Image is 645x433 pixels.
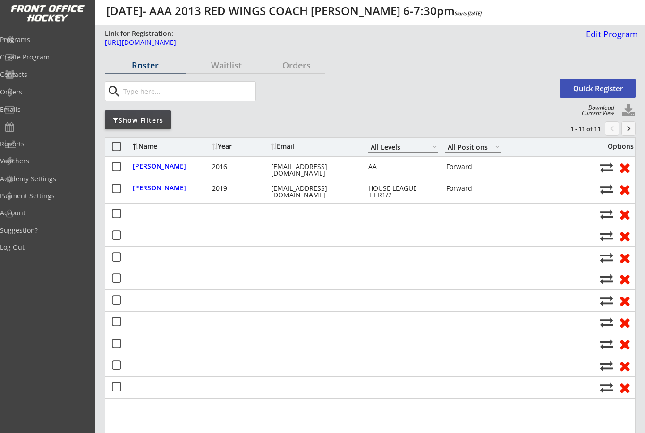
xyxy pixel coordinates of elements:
[600,272,613,285] button: Move player
[105,116,171,125] div: Show Filters
[446,185,501,192] div: Forward
[621,121,636,136] button: keyboard_arrow_right
[616,315,633,330] button: Remove from roster (no refund)
[133,143,210,150] div: Name
[600,143,634,150] div: Options
[616,229,633,243] button: Remove from roster (no refund)
[616,358,633,373] button: Remove from roster (no refund)
[616,160,633,175] button: Remove from roster (no refund)
[605,121,619,136] button: chevron_left
[105,61,186,69] div: Roster
[577,105,614,116] div: Download Current View
[600,208,613,221] button: Move player
[600,161,613,174] button: Move player
[600,316,613,329] button: Move player
[212,143,269,150] div: Year
[552,125,601,133] div: 1 - 11 of 11
[600,381,613,394] button: Move player
[600,359,613,372] button: Move player
[582,30,638,46] a: Edit Program
[106,84,122,99] button: search
[105,29,175,38] div: Link for Registration:
[368,163,438,170] div: AA
[560,79,636,98] button: Quick Register
[616,337,633,351] button: Remove from roster (no refund)
[446,163,501,170] div: Forward
[271,163,356,177] div: [EMAIL_ADDRESS][DOMAIN_NAME]
[600,229,613,242] button: Move player
[616,182,633,196] button: Remove from roster (no refund)
[121,82,255,101] input: Type here...
[105,39,580,46] div: [URL][DOMAIN_NAME]
[616,272,633,286] button: Remove from roster (no refund)
[271,185,356,198] div: [EMAIL_ADDRESS][DOMAIN_NAME]
[600,338,613,350] button: Move player
[212,163,269,170] div: 2016
[616,207,633,221] button: Remove from roster (no refund)
[600,183,613,195] button: Move player
[621,104,636,118] button: Click to download full roster. Your browser settings may try to block it, check your security set...
[616,380,633,395] button: Remove from roster (no refund)
[455,10,482,17] em: Starts [DATE]
[600,251,613,264] button: Move player
[267,61,325,69] div: Orders
[133,163,210,170] div: [PERSON_NAME]
[368,185,438,198] div: HOUSE LEAGUE TIER1/2
[600,294,613,307] button: Move player
[616,293,633,308] button: Remove from roster (no refund)
[271,143,356,150] div: Email
[133,185,210,191] div: [PERSON_NAME]
[105,39,580,51] a: [URL][DOMAIN_NAME]
[212,185,269,192] div: 2019
[186,61,267,69] div: Waitlist
[616,250,633,265] button: Remove from roster (no refund)
[582,30,638,38] div: Edit Program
